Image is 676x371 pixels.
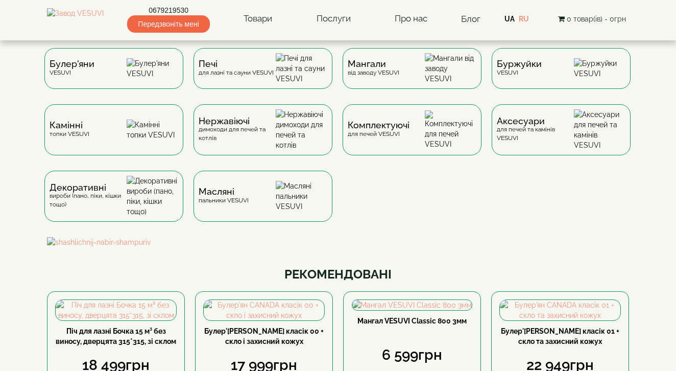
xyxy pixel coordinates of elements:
[188,48,337,104] a: Печідля лазні та сауни VESUVI Печі для лазні та сауни VESUVI
[497,60,542,68] span: Буржуйки
[50,60,94,77] div: VESUVI
[188,104,337,171] a: Нержавіючідимоходи для печей та котлів Нержавіючі димоходи для печей та котлів
[199,117,276,143] div: димоходи для печей та котлів
[348,60,399,68] span: Мангали
[39,171,188,237] a: Декоративнівироби (пано, піки, кішки тощо) Декоративні вироби (пано, піки, кішки тощо)
[567,15,626,23] span: 0 товар(ів) - 0грн
[56,300,176,320] img: Піч для лазні Бочка 15 м³ без виносу, дверцята 315*315, зі склом
[501,327,619,345] a: Булер'[PERSON_NAME] класік 01 + скло та захисний кожух
[199,117,276,125] span: Нержавіючі
[425,110,476,149] img: Комплектуючі для печей VESUVI
[504,15,515,23] a: UA
[127,176,178,217] img: Декоративні вироби (пано, піки, кішки тощо)
[199,188,249,196] span: Масляні
[337,104,487,171] a: Комплектуючідля печей VESUVI Комплектуючі для печей VESUVI
[461,14,480,24] a: Блог
[574,58,625,79] img: Буржуйки VESUVI
[127,15,209,33] span: Передзвоніть мені
[519,15,529,23] a: RU
[39,48,188,104] a: Булер'яниVESUVI Булер'яни VESUVI
[497,60,542,77] div: VESUVI
[574,109,625,150] img: Аксесуари для печей та камінів VESUVI
[50,60,94,68] span: Булер'яни
[276,181,327,212] img: Масляні пальники VESUVI
[497,117,574,143] div: для печей та камінів VESUVI
[352,300,472,310] img: Мангал VESUVI Classic 800 3мм
[188,171,337,237] a: Масляніпальники VESUVI Масляні пальники VESUVI
[497,117,574,125] span: Аксесуари
[425,53,476,84] img: Мангали від заводу VESUVI
[127,58,178,79] img: Булер'яни VESUVI
[487,104,636,171] a: Аксесуаридля печей та камінів VESUVI Аксесуари для печей та камінів VESUVI
[199,60,274,77] div: для лазні та сауни VESUVI
[276,109,327,150] img: Нержавіючі димоходи для печей та котлів
[276,53,327,84] img: Печі для лазні та сауни VESUVI
[204,300,324,320] img: Булер'ян CANADA класік 00 + скло і захисний кожух
[50,183,127,209] div: вироби (пано, піки, кішки тощо)
[199,60,274,68] span: Печі
[39,104,188,171] a: Каміннітопки VESUVI Камінні топки VESUVI
[50,183,127,192] span: Декоративні
[47,8,104,30] img: Завод VESUVI
[337,48,487,104] a: Мангаливід заводу VESUVI Мангали від заводу VESUVI
[233,7,282,31] a: Товари
[127,5,209,15] a: 0679219530
[50,121,89,138] div: топки VESUVI
[348,60,399,77] div: від заводу VESUVI
[50,121,89,129] span: Камінні
[487,48,636,104] a: БуржуйкиVESUVI Буржуйки VESUVI
[199,188,249,204] div: пальники VESUVI
[348,121,409,138] div: для печей VESUVI
[555,13,629,25] button: 0 товар(ів) - 0грн
[47,237,629,247] img: shashlichnij-nabir-shampuriv
[204,327,324,345] a: Булер'[PERSON_NAME] класік 00 + скло і захисний кожух
[351,345,473,365] div: 6 599грн
[56,327,176,345] a: Піч для лазні Бочка 15 м³ без виносу, дверцята 315*315, зі склом
[348,121,409,129] span: Комплектуючі
[384,7,438,31] a: Про нас
[306,7,361,31] a: Послуги
[127,120,178,140] img: Камінні топки VESUVI
[357,317,467,325] a: Мангал VESUVI Classic 800 3мм
[500,300,620,320] img: Булер'ян CANADA класік 01 + скло та захисний кожух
